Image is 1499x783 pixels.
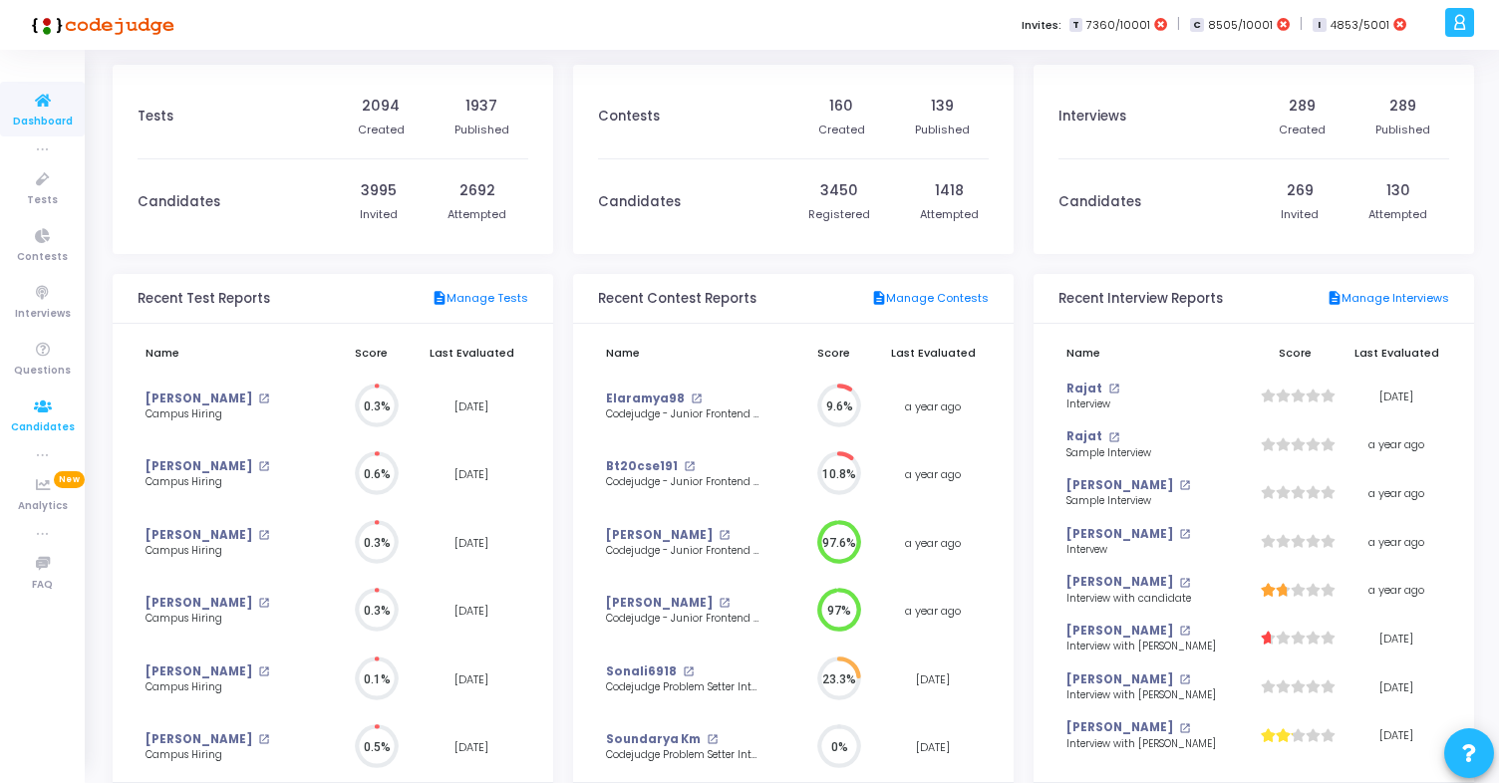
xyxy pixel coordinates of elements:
[25,5,174,45] img: logo
[871,290,989,308] a: Manage Contests
[1066,526,1173,543] a: [PERSON_NAME]
[360,206,398,223] div: Invited
[258,666,269,677] mat-icon: open_in_new
[1344,663,1449,712] td: [DATE]
[820,180,858,201] div: 3450
[1344,469,1449,518] td: a year ago
[920,206,979,223] div: Attempted
[931,96,954,117] div: 139
[415,440,528,509] td: [DATE]
[1344,711,1449,760] td: [DATE]
[459,180,495,201] div: 2692
[1179,480,1190,491] mat-icon: open_in_new
[606,391,685,407] a: Elaramya98
[606,748,760,763] div: Codejudge Problem Setter Internship 2024
[146,544,300,559] div: Campus Hiring
[13,114,73,130] span: Dashboard
[877,373,989,441] td: a year ago
[415,509,528,578] td: [DATE]
[138,194,220,210] h3: Candidates
[683,666,694,677] mat-icon: open_in_new
[146,475,300,490] div: Campus Hiring
[1066,688,1221,703] div: Interview with [PERSON_NAME]
[1069,18,1082,33] span: T
[1331,17,1389,34] span: 4853/5001
[1066,640,1221,654] div: Interview with [PERSON_NAME]
[1375,122,1430,138] div: Published
[877,577,989,646] td: a year ago
[14,363,71,380] span: Questions
[719,530,730,541] mat-icon: open_in_new
[1327,290,1342,308] mat-icon: description
[32,577,53,594] span: FAQ
[1246,334,1344,373] th: Score
[1066,381,1102,397] a: Rajat
[361,180,397,201] div: 3995
[138,109,173,125] h3: Tests
[362,96,400,117] div: 2094
[818,122,865,138] div: Created
[1108,432,1119,443] mat-icon: open_in_new
[1058,291,1223,307] h3: Recent Interview Reports
[448,206,506,223] div: Attempted
[1066,397,1221,412] div: Interview
[17,249,68,266] span: Contests
[877,440,989,509] td: a year ago
[1066,737,1221,752] div: Interview with [PERSON_NAME]
[415,713,528,782] td: [DATE]
[1179,723,1190,734] mat-icon: open_in_new
[1058,194,1141,210] h3: Candidates
[146,527,252,544] a: [PERSON_NAME]
[258,393,269,404] mat-icon: open_in_new
[258,734,269,745] mat-icon: open_in_new
[138,334,328,373] th: Name
[18,498,68,515] span: Analytics
[454,122,509,138] div: Published
[432,290,528,308] a: Manage Tests
[877,334,989,373] th: Last Evaluated
[1327,290,1449,308] a: Manage Interviews
[1066,477,1173,494] a: [PERSON_NAME]
[1066,719,1173,736] a: [PERSON_NAME]
[719,598,730,609] mat-icon: open_in_new
[1389,96,1416,117] div: 289
[829,96,853,117] div: 160
[1066,494,1221,509] div: Sample Interview
[1058,334,1246,373] th: Name
[1179,529,1190,540] mat-icon: open_in_new
[1179,626,1190,637] mat-icon: open_in_new
[415,334,528,373] th: Last Evaluated
[54,471,85,488] span: New
[606,595,713,612] a: [PERSON_NAME]
[1344,334,1449,373] th: Last Evaluated
[598,334,790,373] th: Name
[328,334,415,373] th: Score
[1177,14,1180,35] span: |
[358,122,405,138] div: Created
[1066,574,1173,591] a: [PERSON_NAME]
[465,96,497,117] div: 1937
[1344,420,1449,469] td: a year ago
[1108,384,1119,394] mat-icon: open_in_new
[691,393,702,404] mat-icon: open_in_new
[1386,180,1410,201] div: 130
[415,646,528,714] td: [DATE]
[1281,206,1319,223] div: Invited
[871,290,886,308] mat-icon: description
[606,680,760,695] div: Codejudge Problem Setter Internship 2024
[146,458,252,475] a: [PERSON_NAME]
[598,109,660,125] h3: Contests
[146,748,300,763] div: Campus Hiring
[606,612,760,627] div: Codejudge - Junior Frontend Developer
[146,612,300,627] div: Campus Hiring
[1179,578,1190,589] mat-icon: open_in_new
[1058,109,1126,125] h3: Interviews
[1179,674,1190,685] mat-icon: open_in_new
[15,306,71,323] span: Interviews
[1300,14,1303,35] span: |
[808,206,870,223] div: Registered
[606,731,701,748] a: Soundarya Km
[1022,17,1061,34] label: Invites:
[1344,373,1449,421] td: [DATE]
[1344,615,1449,663] td: [DATE]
